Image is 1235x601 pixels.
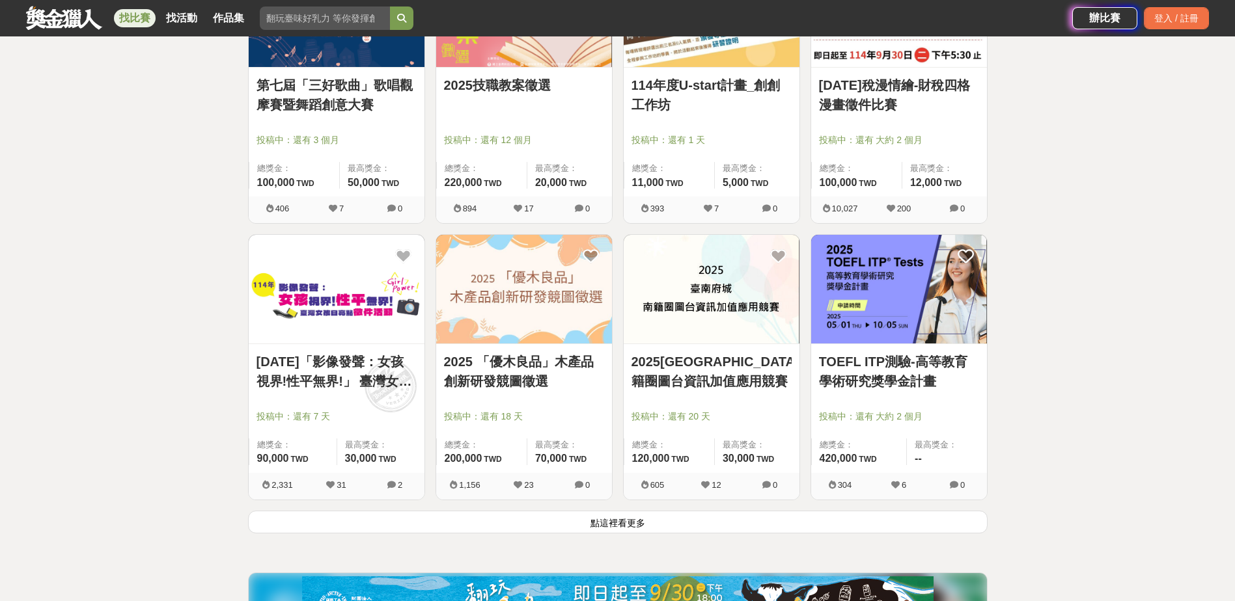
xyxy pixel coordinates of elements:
span: 70,000 [535,453,567,464]
input: 翻玩臺味好乳力 等你發揮創意！ [260,7,390,30]
span: TWD [756,455,774,464]
a: 找活動 [161,9,202,27]
span: 0 [960,480,965,490]
span: TWD [378,455,396,464]
span: 200,000 [445,453,482,464]
span: 總獎金： [632,438,706,451]
a: 辦比賽 [1072,7,1137,29]
span: 最高獎金： [535,162,604,175]
a: 作品集 [208,9,249,27]
span: 420,000 [820,453,857,464]
span: 總獎金： [445,162,519,175]
span: 2 [398,480,402,490]
span: TWD [569,179,587,188]
a: 2025 「優木良品」木產品創新研發競圖徵選 [444,352,604,391]
a: 2025技職教案徵選 [444,75,604,95]
span: TWD [671,455,689,464]
span: 894 [463,204,477,213]
span: 90,000 [257,453,289,464]
span: 0 [773,480,777,490]
span: 304 [838,480,852,490]
span: 最高獎金： [535,438,604,451]
span: 30,000 [345,453,377,464]
span: TWD [944,179,962,188]
span: 7 [339,204,344,213]
span: 最高獎金： [910,162,979,175]
span: 總獎金： [632,162,706,175]
span: 5,000 [723,177,749,188]
span: 投稿中：還有 18 天 [444,410,604,423]
img: Cover Image [249,235,424,343]
span: 總獎金： [820,438,899,451]
span: 總獎金： [820,162,894,175]
span: 最高獎金： [348,162,417,175]
span: 總獎金： [257,162,331,175]
span: 10,027 [832,204,858,213]
span: 12,000 [910,177,942,188]
span: 17 [524,204,533,213]
a: 找比賽 [114,9,156,27]
span: 最高獎金： [723,438,792,451]
span: 100,000 [820,177,857,188]
span: 最高獎金： [723,162,792,175]
span: 20,000 [535,177,567,188]
span: 12 [712,480,721,490]
span: 7 [714,204,719,213]
span: 11,000 [632,177,664,188]
span: TWD [484,179,501,188]
span: 120,000 [632,453,670,464]
a: 2025[GEOGRAPHIC_DATA]籍圈圖台資訊加值應用競賽 [631,352,792,391]
span: 50,000 [348,177,380,188]
span: 總獎金： [257,438,329,451]
span: TWD [665,179,683,188]
span: 總獎金： [445,438,519,451]
span: 最高獎金： [345,438,417,451]
a: [DATE]「影像發聲：女孩視界!性平無界!」 臺灣女孩日亮點徵件活動 (徵件時間為5/1~8/18 請依此時間為準) [257,352,417,391]
a: 第七屆「三好歌曲」歌唱觀摩賽暨舞蹈創意大賽 [257,75,417,114]
span: TWD [569,455,587,464]
span: 100,000 [257,177,295,188]
span: 2,331 [271,480,293,490]
a: [DATE]稅漫情繪-財稅四格漫畫徵件比賽 [819,75,979,114]
span: 投稿中：還有 12 個月 [444,133,604,147]
span: TWD [859,455,876,464]
img: Cover Image [624,235,799,343]
span: 投稿中：還有 大約 2 個月 [819,410,979,423]
span: 23 [524,480,533,490]
span: 30,000 [723,453,755,464]
span: TWD [859,179,876,188]
img: Cover Image [436,235,612,343]
span: TWD [484,455,501,464]
span: 0 [585,204,590,213]
span: -- [915,453,922,464]
span: 406 [275,204,290,213]
span: 投稿中：還有 20 天 [631,410,792,423]
span: 0 [960,204,965,213]
span: 投稿中：還有 1 天 [631,133,792,147]
a: 114年度U-start計畫_創創工作坊 [631,75,792,114]
span: 31 [337,480,346,490]
span: TWD [290,455,308,464]
span: 220,000 [445,177,482,188]
span: 605 [650,480,665,490]
span: 投稿中：還有 大約 2 個月 [819,133,979,147]
button: 點這裡看更多 [248,511,988,533]
span: 393 [650,204,665,213]
span: TWD [382,179,399,188]
span: 最高獎金： [915,438,978,451]
span: 投稿中：還有 3 個月 [257,133,417,147]
div: 登入 / 註冊 [1144,7,1209,29]
img: Cover Image [811,235,987,343]
span: 0 [398,204,402,213]
span: 投稿中：還有 7 天 [257,410,417,423]
span: 1,156 [459,480,480,490]
span: 0 [773,204,777,213]
a: TOEFL ITP測驗-高等教育學術研究獎學金計畫 [819,352,979,391]
span: 0 [585,480,590,490]
span: 200 [897,204,911,213]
